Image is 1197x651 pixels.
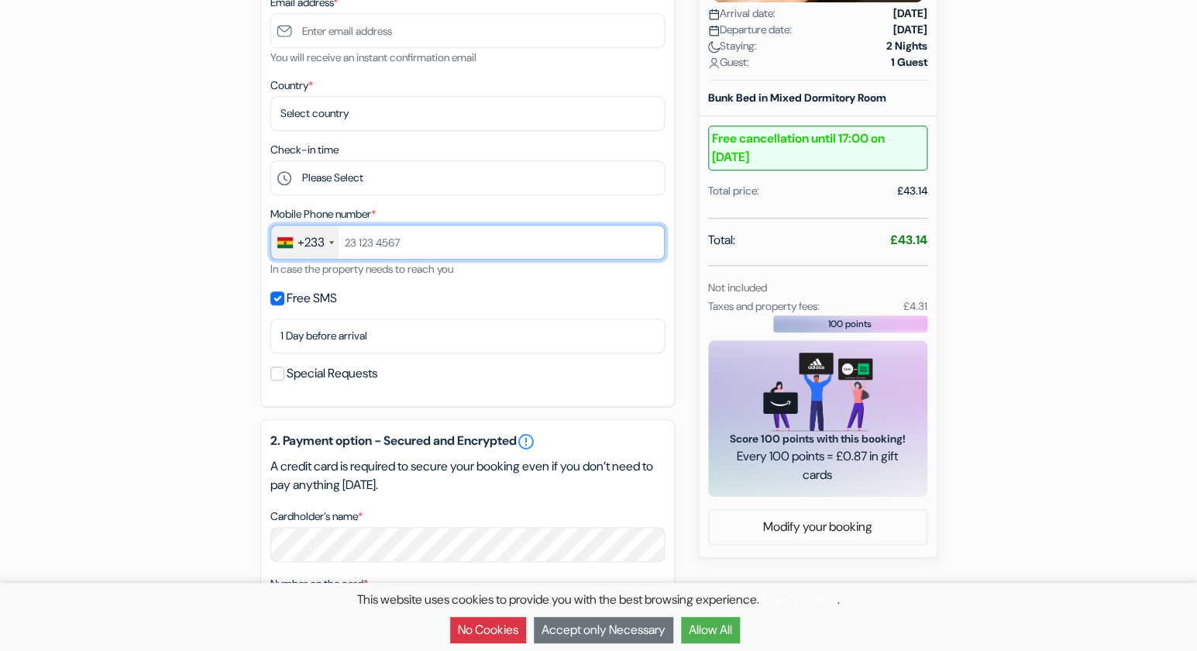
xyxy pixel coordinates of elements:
a: Modify your booking [709,512,927,542]
input: Enter email address [270,13,665,48]
button: Accept only Necessary [534,617,673,643]
label: Country [270,77,313,94]
span: Every 100 points = £0.87 in gift cards [727,447,909,484]
img: calendar.svg [708,25,720,36]
h5: 2. Payment option - Secured and Encrypted [270,432,665,451]
img: moon.svg [708,41,720,53]
b: Free cancellation until 17:00 on [DATE] [708,126,927,170]
span: Staying: [708,38,757,54]
small: Not included [708,281,767,294]
small: In case the property needs to reach you [270,262,453,276]
label: Mobile Phone number [270,206,376,222]
span: Guest: [708,54,749,71]
div: Ghana (Gaana): +233 [271,226,339,259]
label: Check-in time [270,142,339,158]
a: error_outline [517,432,535,451]
button: No Cookies [450,617,526,643]
label: Special Requests [287,363,377,384]
span: Departure date: [708,22,792,38]
span: Score 100 points with this booking! [727,431,909,447]
label: Number on the card [270,576,368,592]
small: £4.31 [903,299,927,313]
img: user_icon.svg [708,57,720,69]
span: Total: [708,231,735,250]
strong: [DATE] [893,5,927,22]
p: This website uses cookies to provide you with the best browsing experience. . [8,591,1189,609]
img: gift_card_hero_new.png [763,353,872,431]
small: You will receive an instant confirmation email [270,50,476,64]
strong: £43.14 [890,232,927,248]
b: Bunk Bed in Mixed Dormitory Room [708,91,886,105]
p: A credit card is required to secure your booking even if you don’t need to pay anything [DATE]. [270,457,665,494]
div: +233 [298,233,325,252]
small: Taxes and property fees: [708,299,820,313]
div: £43.14 [897,183,927,199]
div: Total price: [708,183,759,199]
input: 23 123 4567 [270,225,665,260]
span: 100 points [828,317,872,331]
a: Privacy Policy. [762,591,838,608]
label: Free SMS [287,288,337,309]
strong: 2 Nights [886,38,927,54]
strong: [DATE] [893,22,927,38]
label: Cardholder’s name [270,508,363,525]
button: Allow All [681,617,740,643]
strong: 1 Guest [891,54,927,71]
img: calendar.svg [708,9,720,20]
span: Arrival date: [708,5,776,22]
